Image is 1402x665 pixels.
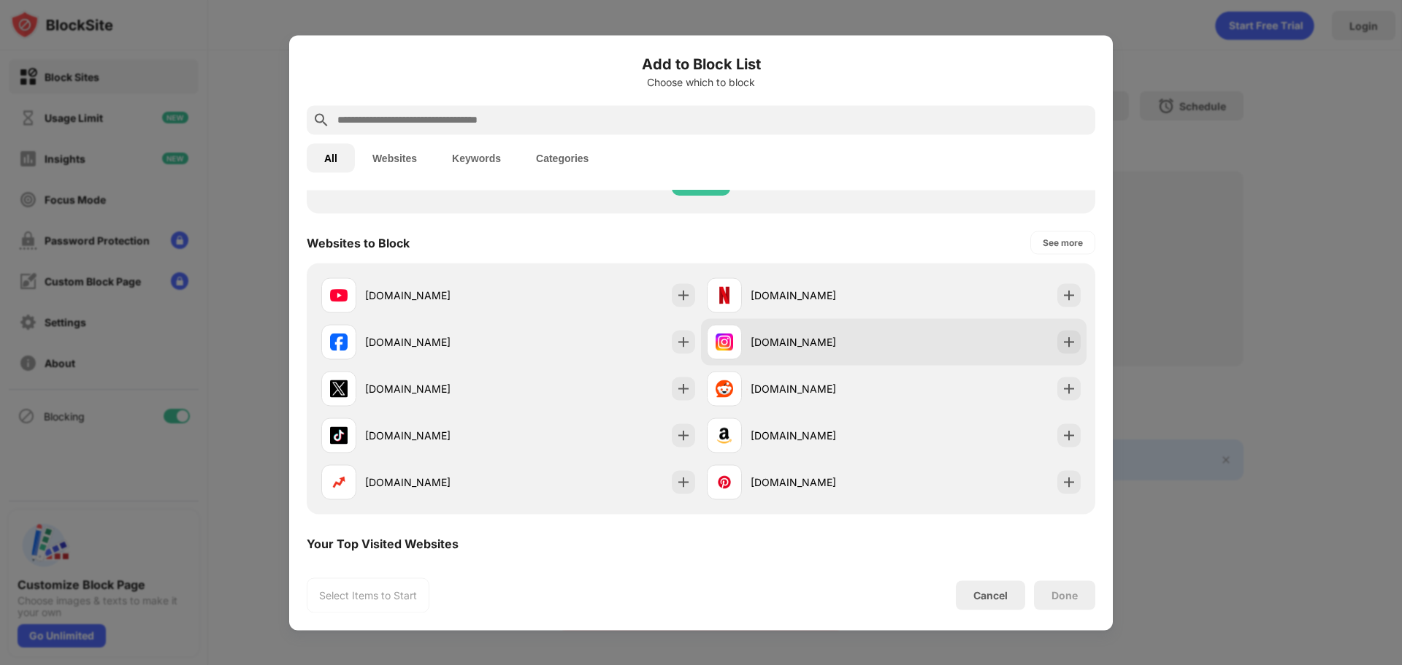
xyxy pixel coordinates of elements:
div: Your Top Visited Websites [307,536,459,550]
button: All [307,143,355,172]
div: Cancel [973,589,1008,601]
img: favicons [330,333,348,350]
img: favicons [716,426,733,444]
div: [DOMAIN_NAME] [751,334,894,350]
img: search.svg [313,111,330,128]
button: Websites [355,143,434,172]
div: [DOMAIN_NAME] [751,381,894,396]
div: Choose which to block [307,76,1095,88]
h6: Add to Block List [307,53,1095,74]
div: [DOMAIN_NAME] [365,474,508,490]
div: Websites to Block [307,235,410,250]
img: favicons [716,286,733,304]
div: Done [1051,589,1078,601]
div: [DOMAIN_NAME] [365,381,508,396]
img: favicons [330,473,348,491]
div: Select Items to Start [319,588,417,602]
img: favicons [330,380,348,397]
div: [DOMAIN_NAME] [751,474,894,490]
div: [DOMAIN_NAME] [751,428,894,443]
img: favicons [716,333,733,350]
div: [DOMAIN_NAME] [365,334,508,350]
img: favicons [716,473,733,491]
img: favicons [330,286,348,304]
div: [DOMAIN_NAME] [365,288,508,303]
div: [DOMAIN_NAME] [365,428,508,443]
img: favicons [716,380,733,397]
div: [DOMAIN_NAME] [751,288,894,303]
div: See more [1043,235,1083,250]
button: Categories [518,143,606,172]
img: favicons [330,426,348,444]
button: Keywords [434,143,518,172]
